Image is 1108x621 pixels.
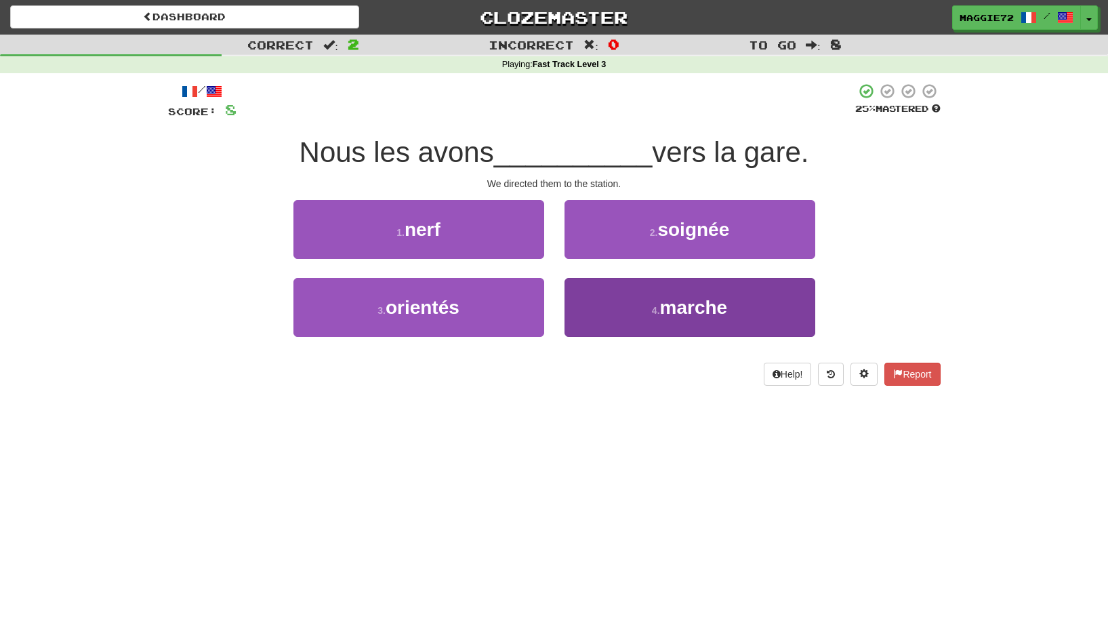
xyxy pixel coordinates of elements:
[652,136,808,168] span: vers la gare.
[855,103,876,114] span: 25 %
[225,101,237,118] span: 8
[386,297,459,318] span: orientés
[608,36,619,52] span: 0
[168,106,217,117] span: Score:
[10,5,359,28] a: Dashboard
[533,60,607,69] strong: Fast Track Level 3
[323,39,338,51] span: :
[247,38,314,52] span: Correct
[650,227,658,238] small: 2 .
[405,219,440,240] span: nerf
[855,103,941,115] div: Mastered
[377,305,386,316] small: 3 .
[489,38,574,52] span: Incorrect
[830,36,842,52] span: 8
[494,136,653,168] span: __________
[749,38,796,52] span: To go
[806,39,821,51] span: :
[293,278,544,337] button: 3.orientés
[583,39,598,51] span: :
[300,136,494,168] span: Nous les avons
[565,200,815,259] button: 2.soignée
[293,200,544,259] button: 1.nerf
[168,83,237,100] div: /
[396,227,405,238] small: 1 .
[960,12,1014,24] span: Maggie72
[168,177,941,191] div: We directed them to the station.
[565,278,815,337] button: 4.marche
[660,297,728,318] span: marche
[379,5,729,29] a: Clozemaster
[1044,11,1050,20] span: /
[657,219,729,240] span: soignée
[652,305,660,316] small: 4 .
[764,363,812,386] button: Help!
[884,363,940,386] button: Report
[818,363,844,386] button: Round history (alt+y)
[952,5,1081,30] a: Maggie72 /
[348,36,359,52] span: 2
